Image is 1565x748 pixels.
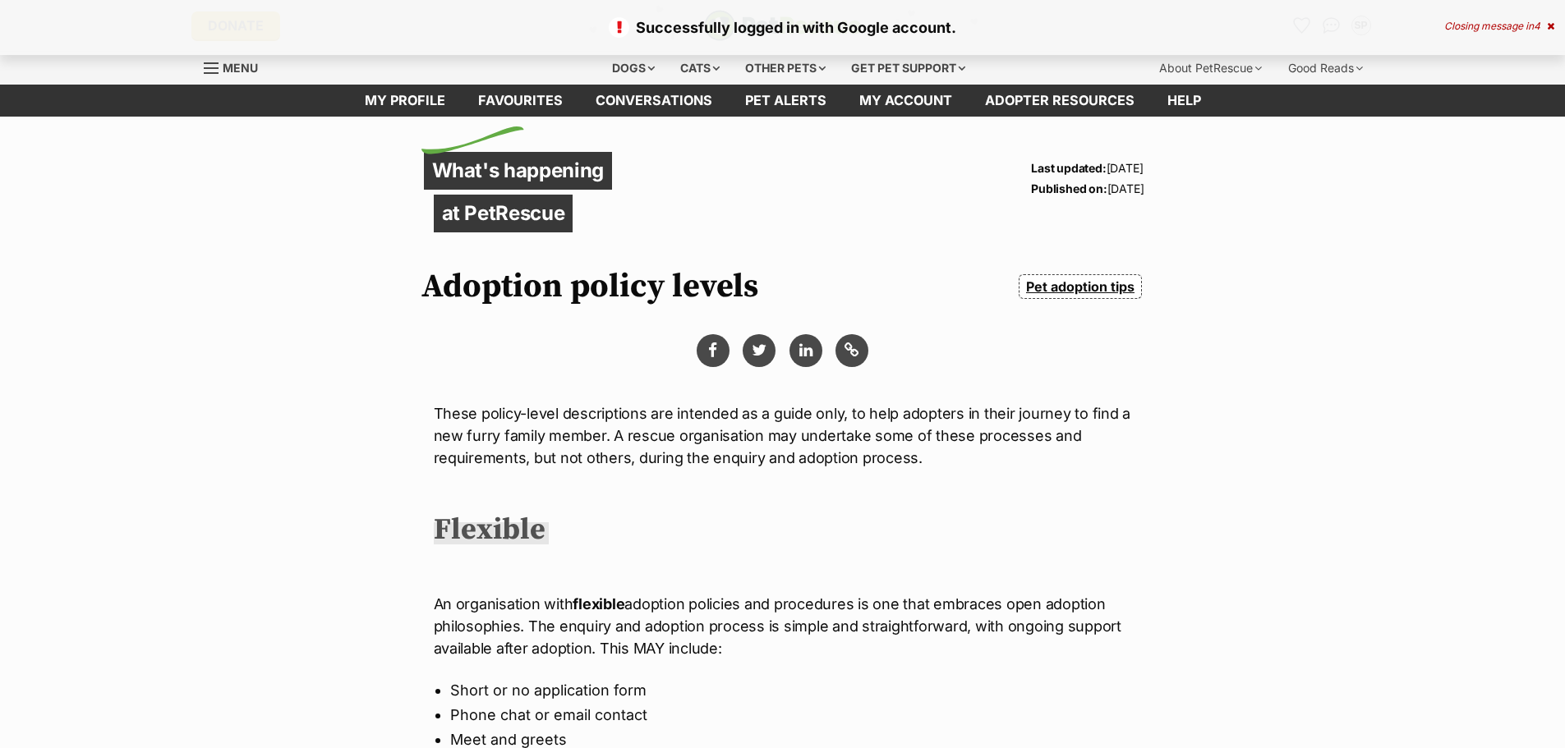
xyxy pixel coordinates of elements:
span: Menu [223,61,258,75]
a: Menu [204,52,269,81]
h1: Adoption policy levels [421,268,758,305]
div: Good Reads [1277,52,1374,85]
a: conversations [579,85,729,117]
li: Phone chat or email contact [450,703,1116,727]
div: Dogs [601,52,666,85]
button: Copy link [835,334,868,367]
a: My account [843,85,969,117]
div: About PetRescue [1148,52,1273,85]
a: Pet alerts [729,85,843,117]
p: at PetRescue [434,195,573,232]
a: Share via Linkedin [789,334,822,367]
div: Get pet support [840,52,977,85]
img: decorative flick [421,126,524,154]
a: Help [1151,85,1217,117]
a: Share via Twitter [743,334,776,367]
a: Favourites [462,85,579,117]
h2: Flexible [434,512,549,548]
a: Pet adoption tips [1019,274,1141,299]
strong: flexible [573,595,624,613]
a: Adopter resources [969,85,1151,117]
p: An organisation with adoption policies and procedures is one that embraces open adoption philosop... [434,593,1132,659]
li: Short or no application form [450,678,1116,703]
div: Other pets [734,52,837,85]
p: What's happening [424,152,613,190]
p: These policy-level descriptions are intended as a guide only, to help adopters in their journey t... [434,402,1132,469]
strong: Published on: [1031,181,1107,195]
strong: Last updated: [1031,161,1106,175]
p: [DATE] [1031,178,1144,199]
div: Cats [669,52,731,85]
a: My profile [348,85,462,117]
button: Share via facebook [697,334,730,367]
p: [DATE] [1031,158,1144,178]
